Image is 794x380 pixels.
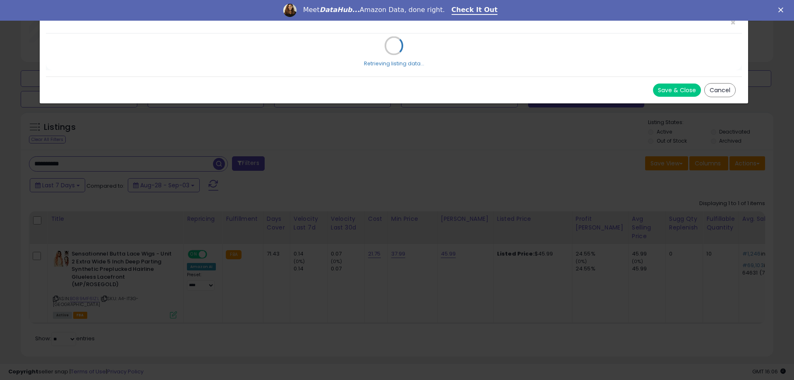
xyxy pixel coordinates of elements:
div: Meet Amazon Data, done right. [303,6,445,14]
div: Retrieving listing data... [364,60,424,67]
button: Cancel [704,83,736,97]
a: Check It Out [452,6,498,15]
button: Save & Close [653,84,701,97]
img: Profile image for Georgie [283,4,297,17]
div: Close [778,7,787,12]
span: × [730,17,736,29]
i: DataHub... [320,6,360,14]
